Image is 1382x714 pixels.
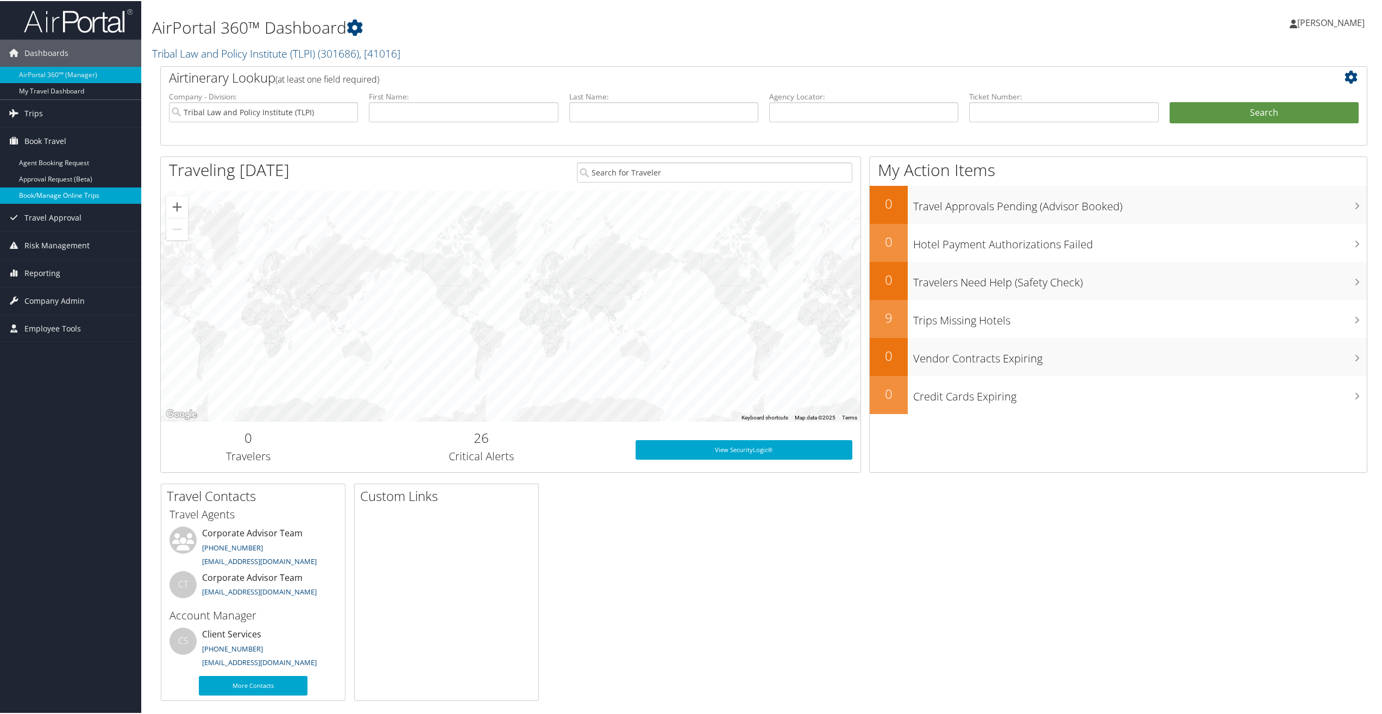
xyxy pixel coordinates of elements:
[24,203,81,230] span: Travel Approval
[913,230,1367,251] h3: Hotel Payment Authorizations Failed
[913,383,1367,403] h3: Credit Cards Expiring
[152,45,400,60] a: Tribal Law and Policy Institute (TLPI)
[164,406,199,421] a: Open this area in Google Maps (opens a new window)
[1297,16,1365,28] span: [PERSON_NAME]
[870,231,908,250] h2: 0
[24,127,66,154] span: Book Travel
[769,90,958,101] label: Agency Locator:
[969,90,1158,101] label: Ticket Number:
[870,384,908,402] h2: 0
[164,570,342,605] li: Corporate Advisor Team
[577,161,852,181] input: Search for Traveler
[636,439,852,459] a: View SecurityLogic®
[202,643,263,653] a: [PHONE_NUMBER]
[166,217,188,239] button: Zoom out
[164,406,199,421] img: Google
[870,337,1367,375] a: 0Vendor Contracts Expiring
[870,346,908,364] h2: 0
[913,268,1367,289] h3: Travelers Need Help (Safety Check)
[169,67,1258,86] h2: Airtinerary Lookup
[24,99,43,126] span: Trips
[202,656,317,666] a: [EMAIL_ADDRESS][DOMAIN_NAME]
[360,486,538,504] h2: Custom Links
[164,525,342,570] li: Corporate Advisor Team
[1290,5,1375,38] a: [PERSON_NAME]
[169,627,197,654] div: CS
[166,195,188,217] button: Zoom in
[1170,101,1359,123] button: Search
[913,345,1367,365] h3: Vendor Contracts Expiring
[913,192,1367,213] h3: Travel Approvals Pending (Advisor Booked)
[842,414,857,419] a: Terms (opens in new tab)
[795,414,836,419] span: Map data ©2025
[24,259,60,286] span: Reporting
[870,308,908,326] h2: 9
[913,306,1367,327] h3: Trips Missing Hotels
[870,193,908,212] h2: 0
[169,158,290,180] h1: Traveling [DATE]
[24,286,85,314] span: Company Admin
[870,375,1367,413] a: 0Credit Cards Expiring
[24,314,81,341] span: Employee Tools
[169,428,328,446] h2: 0
[202,555,317,565] a: [EMAIL_ADDRESS][DOMAIN_NAME]
[24,39,68,66] span: Dashboards
[164,627,342,671] li: Client Services
[742,413,788,421] button: Keyboard shortcuts
[169,90,358,101] label: Company - Division:
[344,428,619,446] h2: 26
[870,223,1367,261] a: 0Hotel Payment Authorizations Failed
[870,299,1367,337] a: 9Trips Missing Hotels
[870,185,1367,223] a: 0Travel Approvals Pending (Advisor Booked)
[870,158,1367,180] h1: My Action Items
[369,90,558,101] label: First Name:
[169,506,337,521] h3: Travel Agents
[275,72,379,84] span: (at least one field required)
[344,448,619,463] h3: Critical Alerts
[569,90,758,101] label: Last Name:
[359,45,400,60] span: , [ 41016 ]
[167,486,345,504] h2: Travel Contacts
[152,15,968,38] h1: AirPortal 360™ Dashboard
[169,570,197,597] div: CT
[199,675,307,694] a: More Contacts
[202,586,317,596] a: [EMAIL_ADDRESS][DOMAIN_NAME]
[870,270,908,288] h2: 0
[24,231,90,258] span: Risk Management
[24,7,133,33] img: airportal-logo.png
[169,448,328,463] h3: Travelers
[202,542,263,552] a: [PHONE_NUMBER]
[318,45,359,60] span: ( 301686 )
[870,261,1367,299] a: 0Travelers Need Help (Safety Check)
[169,607,337,622] h3: Account Manager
